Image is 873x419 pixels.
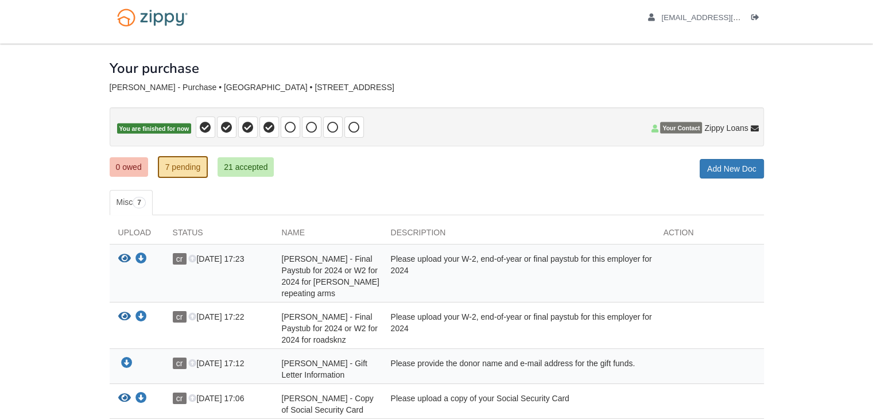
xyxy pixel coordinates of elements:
[382,393,655,416] div: Please upload a copy of your Social Security Card
[282,312,378,344] span: [PERSON_NAME] - Final Paystub for 2024 or W2 for 2024 for roadsknz
[173,393,187,404] span: cr
[700,159,764,179] a: Add New Doc
[188,359,244,368] span: [DATE] 17:12
[110,190,153,215] a: Misc
[382,311,655,346] div: Please upload your W-2, end-of-year or final paystub for this employer for 2024
[282,359,367,379] span: [PERSON_NAME] - Gift Letter Information
[648,13,793,25] a: edit profile
[661,13,793,22] span: chrisrieber1994@gmail.com
[110,227,164,244] div: Upload
[382,358,655,381] div: Please provide the donor name and e-mail address for the gift funds.
[751,13,764,25] a: Log out
[655,227,764,244] div: Action
[110,61,199,76] h1: Your purchase
[110,157,148,177] a: 0 owed
[282,394,374,414] span: [PERSON_NAME] - Copy of Social Security Card
[173,253,187,265] span: cr
[158,156,208,178] a: 7 pending
[382,253,655,299] div: Please upload your W-2, end-of-year or final paystub for this employer for 2024
[382,227,655,244] div: Description
[188,254,244,263] span: [DATE] 17:23
[135,255,147,264] a: Download christopher rieber - Final Paystub for 2024 or W2 for 2024 for henry repeating arms
[173,311,187,323] span: cr
[164,227,273,244] div: Status
[173,358,187,369] span: cr
[110,3,195,32] img: Logo
[118,253,131,265] button: View christopher rieber - Final Paystub for 2024 or W2 for 2024 for henry repeating arms
[273,227,382,244] div: Name
[121,359,133,368] a: Download christopher rieber - Gift Letter Information
[135,313,147,322] a: Download christopher rieber - Final Paystub for 2024 or W2 for 2024 for roadsknz
[660,122,702,134] span: Your Contact
[218,157,274,177] a: 21 accepted
[110,83,764,92] div: [PERSON_NAME] - Purchase • [GEOGRAPHIC_DATA] • [STREET_ADDRESS]
[133,197,146,208] span: 7
[282,254,379,298] span: [PERSON_NAME] - Final Paystub for 2024 or W2 for 2024 for [PERSON_NAME] repeating arms
[188,312,244,321] span: [DATE] 17:22
[188,394,244,403] span: [DATE] 17:06
[117,123,192,134] span: You are finished for now
[118,311,131,323] button: View christopher rieber - Final Paystub for 2024 or W2 for 2024 for roadsknz
[704,122,748,134] span: Zippy Loans
[135,394,147,404] a: Download christopher rieber - Copy of Social Security Card
[118,393,131,405] button: View christopher rieber - Copy of Social Security Card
